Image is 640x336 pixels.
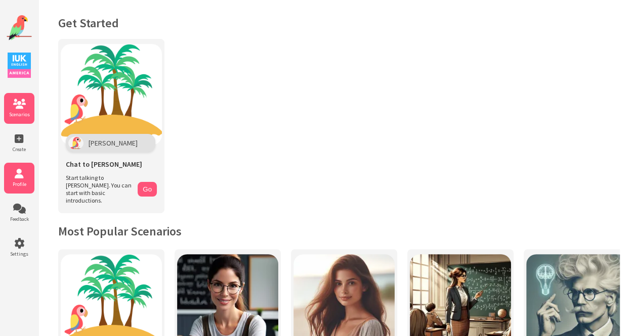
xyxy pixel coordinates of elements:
[66,160,142,169] span: Chat to [PERSON_NAME]
[4,216,34,222] span: Feedback
[4,181,34,187] span: Profile
[89,138,138,148] span: [PERSON_NAME]
[138,182,157,197] button: Go
[4,111,34,118] span: Scenarios
[58,15,620,31] h1: Get Started
[61,44,162,145] img: Chat with Polly
[68,136,83,150] img: Polly
[7,15,32,40] img: Website Logo
[58,223,620,239] h2: Most Popular Scenarios
[4,251,34,257] span: Settings
[66,174,133,204] span: Start talking to [PERSON_NAME]. You can start with basic introductions.
[8,53,31,78] img: IUK Logo
[4,146,34,153] span: Create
